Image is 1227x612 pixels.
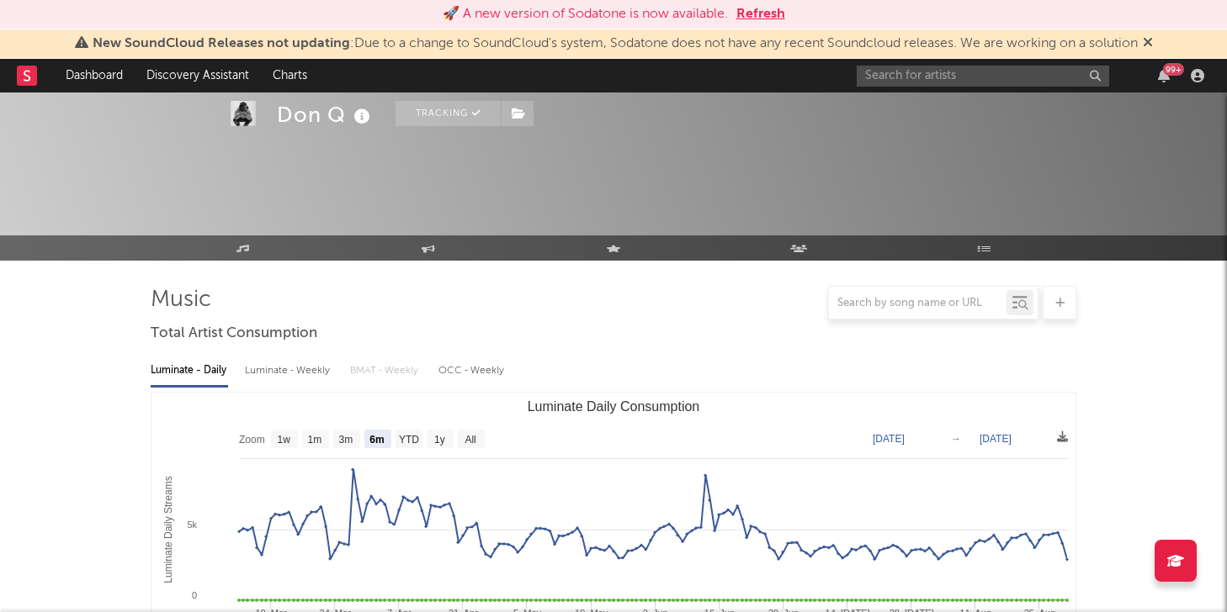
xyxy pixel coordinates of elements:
a: Dashboard [54,59,135,92]
span: New SoundCloud Releases not updating [93,37,350,50]
text: 1y [434,434,445,446]
div: Luminate - Weekly [245,356,333,385]
a: Charts [261,59,319,92]
text: 0 [192,590,197,600]
div: OCC - Weekly [438,356,506,385]
text: YTD [399,434,419,446]
button: Refresh [736,4,785,24]
a: Discovery Assistant [135,59,261,92]
span: Dismiss [1143,37,1153,50]
div: Luminate - Daily [151,356,228,385]
text: 1w [278,434,291,446]
span: : Due to a change to SoundCloud's system, Sodatone does not have any recent Soundcloud releases. ... [93,37,1138,50]
button: 99+ [1158,69,1170,82]
span: Total Artist Consumption [151,324,317,344]
text: 6m [369,434,384,446]
div: Don Q [277,101,374,129]
text: All [465,434,475,446]
text: Luminate Daily Streams [162,476,174,583]
input: Search by song name or URL [829,297,1007,310]
div: 99 + [1163,63,1184,76]
text: [DATE] [980,433,1012,445]
text: Luminate Daily Consumption [528,399,700,414]
text: 5k [187,520,197,530]
button: Tracking [396,101,501,126]
text: → [951,433,961,445]
text: 3m [339,434,353,446]
input: Search for artists [857,66,1109,87]
text: Zoom [239,434,265,446]
text: [DATE] [873,433,905,445]
text: 1m [308,434,322,446]
div: 🚀 A new version of Sodatone is now available. [443,4,728,24]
